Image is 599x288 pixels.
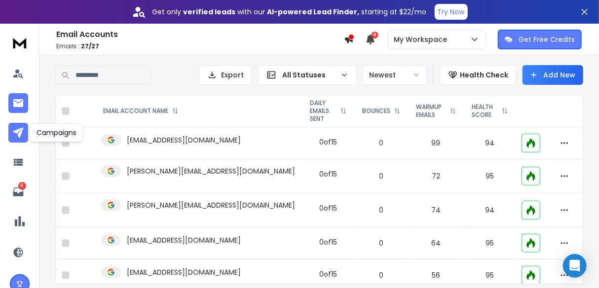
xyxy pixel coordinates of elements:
[360,270,402,280] p: 0
[498,30,582,49] button: Get Free Credits
[10,34,30,52] img: logo
[127,200,295,210] p: [PERSON_NAME][EMAIL_ADDRESS][DOMAIN_NAME]
[184,7,236,17] strong: verified leads
[319,203,337,213] div: 0 of 15
[472,103,498,119] p: HEALTH SCORE
[440,65,517,85] button: Health Check
[319,169,337,179] div: 0 of 15
[319,137,337,147] div: 0 of 15
[438,7,465,17] p: Try Now
[360,205,402,215] p: 0
[310,99,337,123] p: DAILY EMAILS SENT
[199,65,252,85] button: Export
[360,138,402,148] p: 0
[563,254,587,278] div: Open Intercom Messenger
[464,127,516,159] td: 94
[8,182,28,202] a: 8
[460,70,508,80] p: Health Check
[416,103,446,119] p: WARMUP EMAILS
[319,269,337,279] div: 0 of 15
[18,182,26,190] p: 8
[372,32,378,38] span: 4
[408,159,464,193] td: 72
[30,123,83,142] div: Campaigns
[362,107,390,115] p: BOUNCES
[127,166,295,176] p: [PERSON_NAME][EMAIL_ADDRESS][DOMAIN_NAME]
[81,42,99,50] span: 27 / 27
[408,227,464,259] td: 64
[360,238,402,248] p: 0
[282,70,337,80] p: All Statuses
[319,237,337,247] div: 0 of 15
[464,227,516,259] td: 95
[127,235,241,245] p: [EMAIL_ADDRESS][DOMAIN_NAME]
[464,193,516,227] td: 94
[56,29,344,40] h1: Email Accounts
[408,193,464,227] td: 74
[464,159,516,193] td: 95
[408,127,464,159] td: 99
[360,171,402,181] p: 0
[127,267,241,277] p: [EMAIL_ADDRESS][DOMAIN_NAME]
[152,7,427,17] p: Get only with our starting at $22/mo
[519,35,575,44] p: Get Free Credits
[103,107,178,115] div: EMAIL ACCOUNT NAME
[394,35,451,44] p: My Workspace
[56,42,344,50] p: Emails :
[363,65,427,85] button: Newest
[127,135,241,145] p: [EMAIL_ADDRESS][DOMAIN_NAME]
[523,65,583,85] button: Add New
[435,4,468,20] button: Try Now
[267,7,360,17] strong: AI-powered Lead Finder,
